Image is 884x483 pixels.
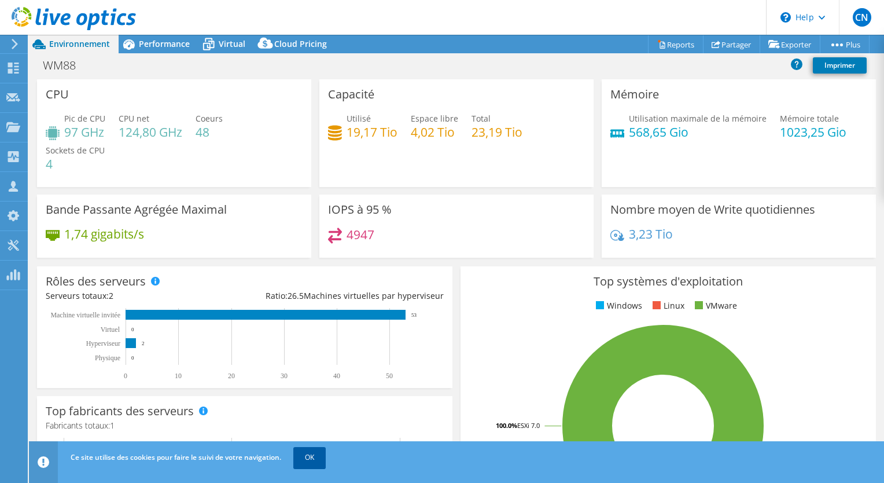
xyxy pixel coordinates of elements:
[46,275,146,288] h3: Rôles des serveurs
[496,421,517,430] tspan: 100.0%
[610,88,659,101] h3: Mémoire
[64,126,105,138] h4: 97 GHz
[629,126,767,138] h4: 568,65 Gio
[780,126,846,138] h4: 1023,25 Gio
[46,290,245,302] div: Serveurs totaux:
[411,113,458,124] span: Espace libre
[472,126,522,138] h4: 23,19 Tio
[71,452,281,462] span: Ce site utilise des cookies pour faire le suivi de votre navigation.
[109,290,113,301] span: 2
[411,312,417,318] text: 53
[46,88,69,101] h3: CPU
[46,158,105,170] h4: 4
[347,113,371,124] span: Utilisé
[101,325,120,334] text: Virtuel
[95,354,120,362] text: Physique
[347,228,374,241] h4: 4947
[46,405,194,418] h3: Top fabricants des serveurs
[175,372,182,380] text: 10
[386,372,393,380] text: 50
[760,35,820,53] a: Exporter
[131,355,134,361] text: 0
[333,372,340,380] text: 40
[46,419,444,432] h4: Fabricants totaux:
[411,126,458,138] h4: 4,02 Tio
[245,290,444,302] div: Ratio: Machines virtuelles par hyperviseur
[692,299,737,312] li: VMware
[288,290,304,301] span: 26.5
[347,126,397,138] h4: 19,17 Tio
[50,311,120,319] tspan: Machine virtuelle invitée
[629,113,767,124] span: Utilisation maximale de la mémoire
[119,126,182,138] h4: 124,80 GHz
[64,228,144,240] h4: 1,74 gigabits/s
[281,372,288,380] text: 30
[703,35,760,53] a: Partager
[472,113,491,124] span: Total
[293,447,326,468] a: OK
[328,88,374,101] h3: Capacité
[119,113,149,124] span: CPU net
[196,126,223,138] h4: 48
[219,38,245,49] span: Virtual
[328,203,392,216] h3: IOPS à 95 %
[196,113,223,124] span: Coeurs
[86,339,120,347] text: Hyperviseur
[469,275,867,288] h3: Top systèmes d'exploitation
[38,59,94,72] h1: WM88
[517,421,540,430] tspan: ESXi 7.0
[813,57,867,74] a: Imprimer
[139,38,190,49] span: Performance
[46,203,227,216] h3: Bande Passante Agrégée Maximal
[46,145,105,156] span: Sockets de CPU
[593,299,642,312] li: Windows
[124,372,127,380] text: 0
[274,38,327,49] span: Cloud Pricing
[64,113,105,124] span: Pic de CPU
[648,35,703,53] a: Reports
[780,12,791,23] svg: \n
[853,8,871,27] span: CN
[228,372,235,380] text: 20
[49,38,110,49] span: Environnement
[610,203,815,216] h3: Nombre moyen de Write quotidiennes
[629,228,673,240] h4: 3,23 Tio
[142,341,145,346] text: 2
[820,35,870,53] a: Plus
[110,420,115,431] span: 1
[650,299,684,312] li: Linux
[780,113,839,124] span: Mémoire totale
[131,327,134,332] text: 0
